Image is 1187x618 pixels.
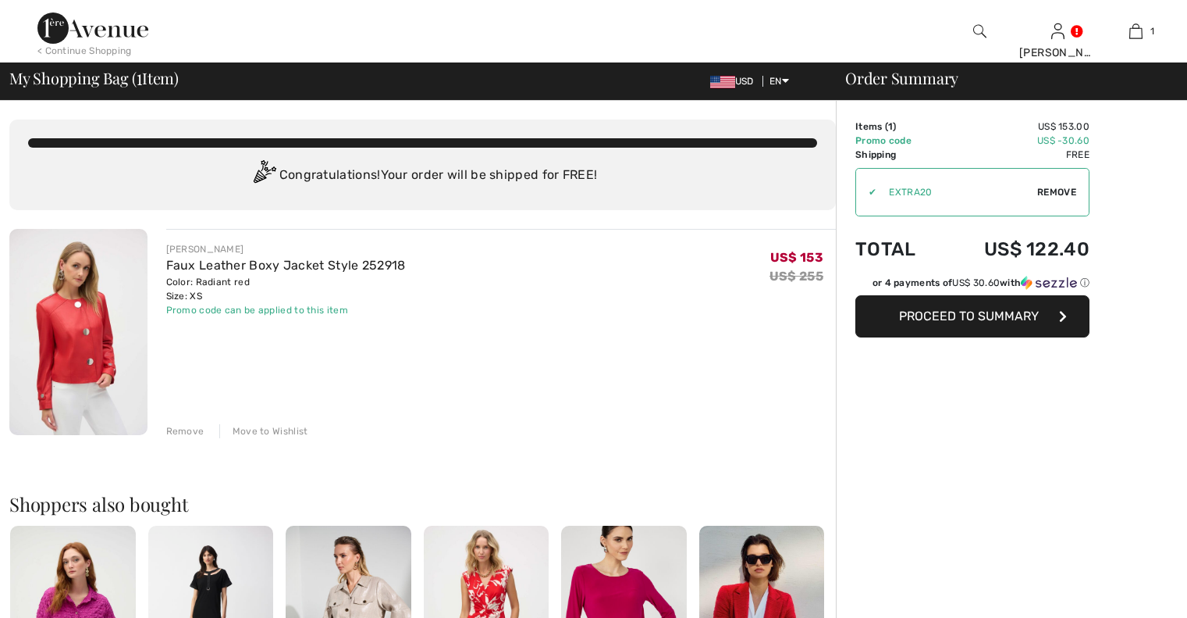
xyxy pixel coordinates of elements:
img: US Dollar [710,76,735,88]
div: Color: Radiant red Size: XS [166,275,406,303]
span: EN [769,76,789,87]
span: US$ 30.60 [952,277,1000,288]
div: Remove [166,424,204,438]
div: [PERSON_NAME] [1019,45,1096,61]
s: US$ 255 [769,269,823,284]
span: Proceed to Summary [899,309,1039,323]
td: Total [855,223,940,276]
span: Remove [1037,185,1076,199]
span: 1 [1150,24,1154,38]
td: Free [940,148,1089,162]
td: US$ -30.60 [940,134,1089,148]
div: or 4 payments of with [872,276,1089,290]
a: Faux Leather Boxy Jacket Style 252918 [166,258,406,273]
td: Promo code [855,134,940,148]
img: My Bag [1129,22,1143,41]
a: 1 [1097,22,1174,41]
button: Proceed to Summary [855,295,1089,338]
div: [PERSON_NAME] [166,242,406,256]
div: Congratulations! Your order will be shipped for FREE! [28,160,817,191]
div: Promo code can be applied to this item [166,303,406,317]
span: 1 [888,121,893,132]
h2: Shoppers also bought [9,495,836,513]
span: My Shopping Bag ( Item) [9,70,179,86]
input: Promo code [876,169,1037,216]
div: < Continue Shopping [37,44,132,58]
span: US$ 153 [770,250,823,265]
img: My Info [1051,22,1064,41]
td: US$ 122.40 [940,223,1089,276]
a: Sign In [1051,23,1064,38]
img: Congratulation2.svg [248,160,279,191]
span: USD [710,76,760,87]
td: Items ( ) [855,120,940,134]
img: 1ère Avenue [37,13,148,44]
div: ✔ [856,185,876,199]
div: Move to Wishlist [219,424,308,438]
div: Order Summary [826,70,1178,86]
td: Shipping [855,148,940,162]
img: Sezzle [1021,276,1077,290]
span: 1 [137,66,142,87]
div: or 4 payments ofUS$ 30.60withSezzle Click to learn more about Sezzle [855,276,1089,295]
img: Faux Leather Boxy Jacket Style 252918 [9,229,147,435]
img: search the website [973,22,986,41]
td: US$ 153.00 [940,120,1089,134]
